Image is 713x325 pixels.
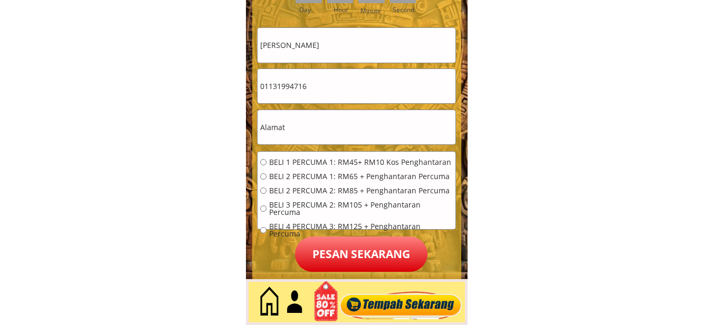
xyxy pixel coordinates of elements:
[269,187,453,194] span: BELI 2 PERCUMA 2: RM85 + Penghantaran Percuma
[258,110,455,144] input: Alamat
[258,28,455,62] input: Nama
[295,237,427,272] p: Pesan sekarang
[269,223,453,238] span: BELI 4 PERCUMA 3: RM125 + Penghantaran Percuma
[299,5,326,15] h3: Day
[269,159,453,166] span: BELI 1 PERCUMA 1: RM45+ RM10 Kos Penghantaran
[360,6,384,16] h3: Minute
[269,201,453,216] span: BELI 3 PERCUMA 2: RM105 + Penghantaran Percuma
[393,5,419,15] h3: Second
[269,173,453,180] span: BELI 2 PERCUMA 1: RM65 + Penghantaran Percuma
[334,5,356,15] h3: Hour
[258,69,455,103] input: Telefon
